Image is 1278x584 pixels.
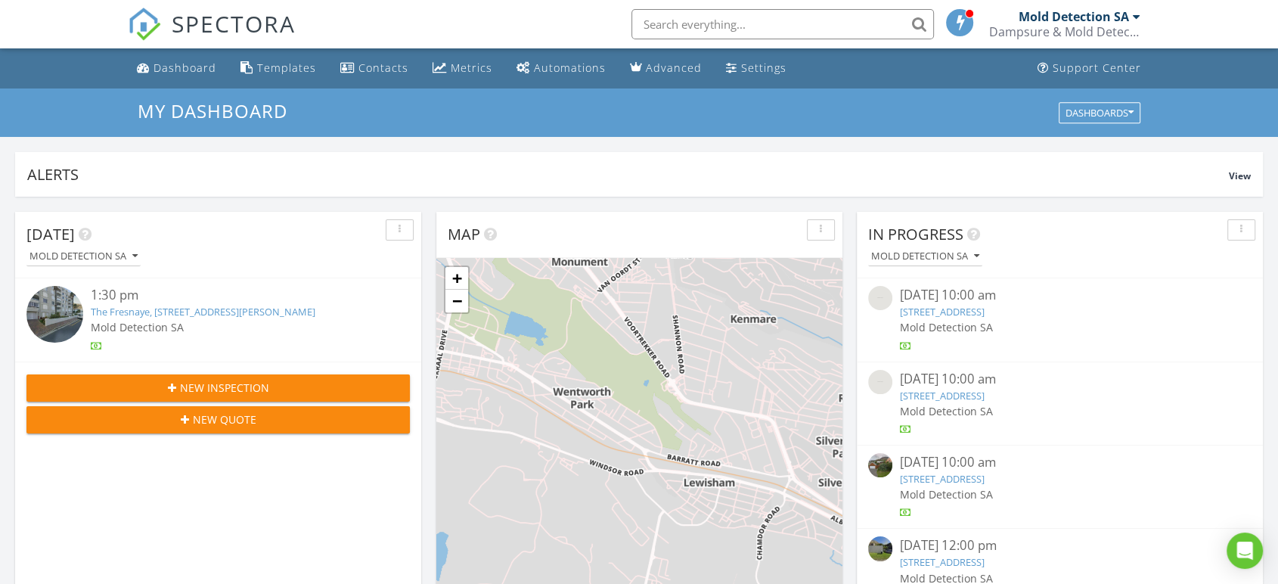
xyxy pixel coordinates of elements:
div: Automations [534,61,606,75]
div: Mold Detection SA [871,251,979,262]
span: Map [448,224,480,244]
img: streetview [868,286,892,310]
a: SPECTORA [128,20,296,52]
a: Automations (Basic) [510,54,612,82]
div: [DATE] 10:00 am [900,370,1220,389]
div: 1:30 pm [91,286,378,305]
a: 1:30 pm The Fresnaye, [STREET_ADDRESS][PERSON_NAME] Mold Detection SA [26,286,410,353]
a: Advanced [624,54,708,82]
div: Alerts [27,164,1229,185]
div: Dashboards [1066,107,1134,118]
a: The Fresnaye, [STREET_ADDRESS][PERSON_NAME] [91,305,315,318]
span: SPECTORA [172,8,296,39]
div: Mold Detection SA [1019,9,1129,24]
a: Zoom in [445,267,468,290]
img: streetview [868,370,892,394]
button: Dashboards [1059,102,1140,123]
span: Mold Detection SA [900,487,993,502]
span: My Dashboard [138,98,287,123]
a: Templates [234,54,322,82]
div: Mold Detection SA [29,251,138,262]
span: New Quote [193,412,256,427]
span: New Inspection [180,380,269,396]
a: [DATE] 10:00 am [STREET_ADDRESS] Mold Detection SA [868,453,1252,520]
span: [DATE] [26,224,75,244]
a: Zoom out [445,290,468,312]
img: streetview [26,286,83,343]
div: Support Center [1053,61,1141,75]
span: Mold Detection SA [91,320,184,334]
a: [STREET_ADDRESS] [900,389,985,402]
a: Support Center [1031,54,1147,82]
a: Dashboard [131,54,222,82]
a: [DATE] 10:00 am [STREET_ADDRESS] Mold Detection SA [868,286,1252,353]
div: Settings [741,61,786,75]
span: View [1229,169,1251,182]
a: Contacts [334,54,414,82]
button: Mold Detection SA [868,247,982,267]
a: [DATE] 10:00 am [STREET_ADDRESS] Mold Detection SA [868,370,1252,437]
a: Metrics [427,54,498,82]
span: Mold Detection SA [900,404,993,418]
a: [STREET_ADDRESS] [900,472,985,486]
div: Contacts [358,61,408,75]
img: streetview [868,453,892,477]
div: Advanced [646,61,702,75]
button: New Quote [26,406,410,433]
img: streetview [868,536,892,561]
div: Open Intercom Messenger [1227,533,1263,569]
input: Search everything... [631,9,934,39]
span: Mold Detection SA [900,320,993,334]
button: Mold Detection SA [26,247,141,267]
span: In Progress [868,224,963,244]
div: [DATE] 10:00 am [900,286,1220,305]
button: New Inspection [26,374,410,402]
div: Dampsure & Mold Detection SA [989,24,1140,39]
div: Dashboard [154,61,216,75]
div: [DATE] 12:00 pm [900,536,1220,555]
div: [DATE] 10:00 am [900,453,1220,472]
a: Settings [720,54,793,82]
div: Templates [257,61,316,75]
img: The Best Home Inspection Software - Spectora [128,8,161,41]
div: Metrics [451,61,492,75]
a: [STREET_ADDRESS] [900,555,985,569]
a: [STREET_ADDRESS] [900,305,985,318]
